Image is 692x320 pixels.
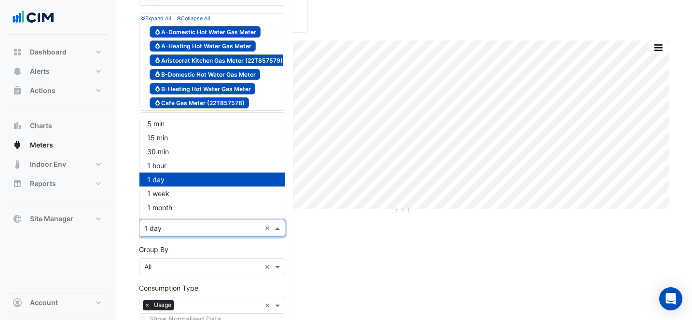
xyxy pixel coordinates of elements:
app-icon: Dashboard [13,47,22,57]
span: Alerts [30,67,50,76]
button: Collapse All [177,14,210,23]
span: Clear [264,223,273,233]
div: Open Intercom Messenger [659,287,682,310]
div: Options List [139,113,285,218]
span: 1 hour [147,161,166,170]
span: Usage [152,300,174,310]
span: Meters [30,140,53,150]
small: Select None [139,112,168,119]
span: Indoor Env [30,160,66,169]
fa-icon: Gas [154,71,161,78]
small: Expand All [141,15,171,22]
span: 5 min [147,120,165,128]
button: Select None [139,111,168,120]
span: Cafe Gas Meter (22T857578) [150,97,249,109]
span: 1 week [147,189,169,198]
span: A-Heating Hot Water Gas Meter [150,40,256,52]
button: More Options [649,41,668,53]
app-icon: Meters [13,140,22,150]
span: Account [30,298,58,307]
label: Group By [139,244,168,254]
app-icon: Indoor Env [13,160,22,169]
span: 1 day [147,175,165,184]
app-icon: Charts [13,121,22,131]
span: Aristocrat Kitchen Gas Meter (22T857579) [150,54,287,66]
button: Dashboard [8,42,108,62]
span: 1 month [147,203,172,212]
img: Company Logo [12,8,55,27]
app-icon: Reports [13,179,22,188]
button: Site Manager [8,209,108,228]
button: Charts [8,116,108,135]
span: Clear [264,300,273,310]
span: Actions [30,86,55,95]
span: B-Heating Hot Water Gas Meter [150,83,255,94]
button: Reports [8,174,108,193]
span: Dashboard [30,47,67,57]
span: B-Domestic Hot Water Gas Meter [150,69,260,80]
span: Charts [30,121,52,131]
fa-icon: Gas [154,42,161,50]
span: Clear [264,262,273,272]
span: 15 min [147,133,168,142]
button: Expand All [141,14,171,23]
fa-icon: Gas [154,56,161,64]
button: Indoor Env [8,155,108,174]
button: Alerts [8,62,108,81]
label: Consumption Type [139,283,198,293]
fa-icon: Gas [154,99,161,107]
app-icon: Actions [13,86,22,95]
span: 30 min [147,147,169,156]
button: Meters [8,135,108,155]
span: × [143,300,152,310]
fa-icon: Gas [154,28,161,35]
span: A-Domestic Hot Water Gas Meter [150,26,261,38]
span: Site Manager [30,214,73,224]
fa-icon: Gas [154,85,161,92]
button: Account [8,293,108,312]
button: Actions [8,81,108,100]
small: Collapse All [177,15,210,22]
app-icon: Site Manager [13,214,22,224]
app-icon: Alerts [13,67,22,76]
span: Reports [30,179,56,188]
